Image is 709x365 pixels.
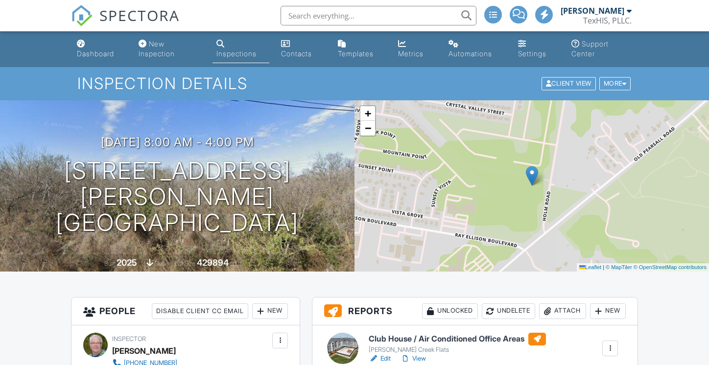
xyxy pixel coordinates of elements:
a: © OpenStreetMap contributors [634,264,707,270]
a: Club House / Air Conditioned Office Areas [PERSON_NAME] Creek Flats [369,333,546,354]
div: Contacts [281,49,312,58]
h1: Inspection Details [77,75,632,92]
div: Disable Client CC Email [152,303,248,319]
a: Metrics [394,35,437,63]
a: Automations (Advanced) [445,35,507,63]
div: Templates [338,49,374,58]
img: Marker [526,166,538,186]
div: More [599,77,631,91]
span: sq.ft. [230,260,242,267]
a: Zoom in [360,106,375,121]
a: Support Center [567,35,636,63]
a: SPECTORA [71,13,180,34]
h6: Club House / Air Conditioned Office Areas [369,333,546,345]
div: Unlocked [422,303,478,319]
a: Edit [369,354,391,364]
div: Support Center [571,40,609,58]
div: Attach [539,303,586,319]
h1: [STREET_ADDRESS][PERSON_NAME] [GEOGRAPHIC_DATA] [16,158,339,235]
div: New [590,303,626,319]
span: + [365,107,371,119]
div: New [252,303,288,319]
input: Search everything... [281,6,476,25]
a: Settings [514,35,560,63]
div: [PERSON_NAME] [112,343,176,358]
div: [PERSON_NAME] [561,6,624,16]
div: TexHIS, PLLC. [583,16,632,25]
h3: People [71,297,300,325]
span: Built [104,260,115,267]
span: − [365,122,371,134]
div: Dashboard [77,49,114,58]
span: | [603,264,604,270]
a: Inspections [213,35,269,63]
h3: Reports [312,297,638,325]
div: New Inspection [139,40,175,58]
a: Zoom out [360,121,375,136]
div: Settings [518,49,546,58]
a: Contacts [277,35,326,63]
span: Lot Size [175,260,195,267]
h3: [DATE] 8:00 am - 4:00 pm [101,136,254,149]
img: The Best Home Inspection Software - Spectora [71,5,93,26]
div: Automations [449,49,492,58]
div: 429894 [197,257,229,268]
a: Templates [334,35,386,63]
div: 2025 [117,257,137,268]
a: View [401,354,426,364]
a: Client View [541,79,598,87]
div: Inspections [216,49,257,58]
a: Dashboard [73,35,127,63]
div: [PERSON_NAME] Creek Flats [369,346,546,354]
a: Leaflet [579,264,601,270]
a: © MapTiler [606,264,632,270]
div: Metrics [398,49,424,58]
span: Inspector [112,335,146,342]
div: Undelete [482,303,535,319]
div: Client View [542,77,596,91]
span: slab [155,260,165,267]
span: SPECTORA [99,5,180,25]
a: New Inspection [135,35,205,63]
